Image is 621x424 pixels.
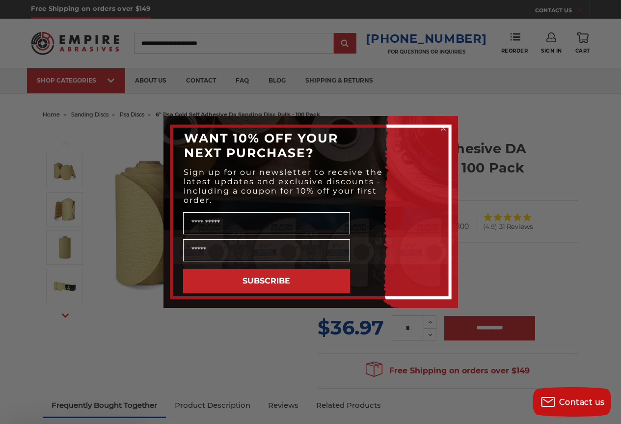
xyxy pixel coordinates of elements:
[533,387,611,417] button: Contact us
[184,168,383,205] span: Sign up for our newsletter to receive the latest updates and exclusive discounts - including a co...
[184,131,338,160] span: WANT 10% OFF YOUR NEXT PURCHASE?
[559,397,605,407] span: Contact us
[183,269,350,293] button: SUBSCRIBE
[438,123,448,133] button: Close dialog
[183,239,350,261] input: Email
